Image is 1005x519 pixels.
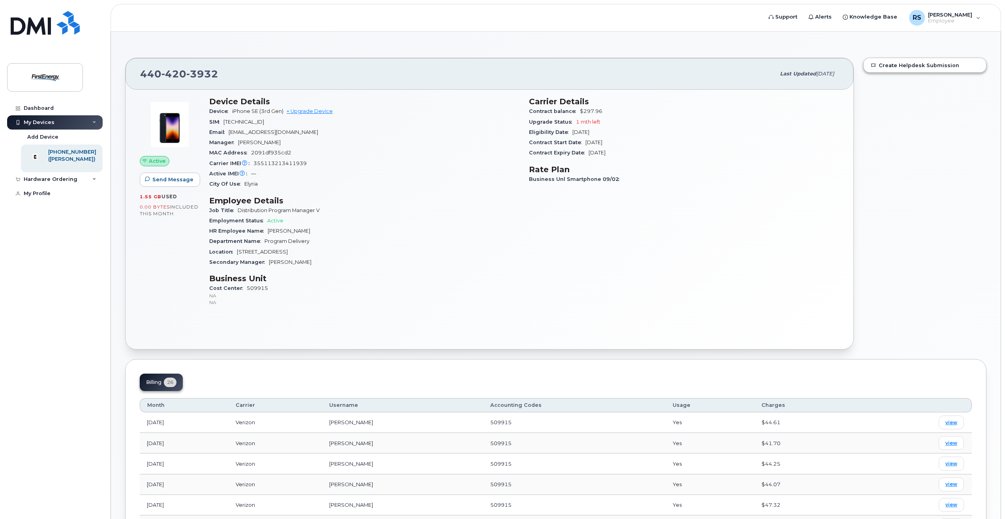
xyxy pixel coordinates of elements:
[971,485,999,513] iframe: Messenger Launcher
[816,71,834,77] span: [DATE]
[939,416,964,429] a: view
[322,495,484,515] td: [PERSON_NAME]
[666,453,754,474] td: Yes
[761,501,853,509] div: $47.32
[945,481,957,488] span: view
[580,108,602,114] span: $297.96
[267,218,283,224] span: Active
[209,139,238,145] span: Manager
[209,181,244,187] span: City Of Use
[229,412,322,433] td: Verizon
[322,474,484,495] td: [PERSON_NAME]
[209,249,237,255] span: Location
[209,292,519,299] p: NA
[140,173,200,187] button: Send Message
[666,398,754,412] th: Usage
[945,460,957,467] span: view
[244,181,258,187] span: Elyria
[209,299,519,306] p: NA
[529,139,585,145] span: Contract Start Date
[209,285,519,306] span: 509915
[209,228,268,234] span: HR Employee Name
[589,150,606,156] span: [DATE]
[232,108,283,114] span: iPhone SE (3rd Gen)
[140,68,218,80] span: 440
[529,176,623,182] span: Business Unl Smartphone 09/02
[237,249,288,255] span: [STREET_ADDRESS]
[529,119,576,125] span: Upgrade Status
[529,165,839,174] h3: Rate Plan
[529,108,580,114] span: Contract balance
[572,129,589,135] span: [DATE]
[322,412,484,433] td: [PERSON_NAME]
[161,194,177,199] span: used
[269,259,311,265] span: [PERSON_NAME]
[939,436,964,450] a: view
[945,501,957,508] span: view
[229,398,322,412] th: Carrier
[209,259,269,265] span: Secondary Manager
[209,207,238,213] span: Job Title
[490,461,512,467] span: 509915
[939,457,964,470] a: view
[146,101,193,148] img: image20231002-3703462-1angbar.jpeg
[529,129,572,135] span: Eligibility Date
[529,97,839,106] h3: Carrier Details
[209,171,251,177] span: Active IMEI
[238,139,281,145] span: [PERSON_NAME]
[287,108,333,114] a: + Upgrade Device
[229,129,318,135] span: [EMAIL_ADDRESS][DOMAIN_NAME]
[229,495,322,515] td: Verizon
[209,196,519,205] h3: Employee Details
[268,228,310,234] span: [PERSON_NAME]
[666,433,754,453] td: Yes
[576,119,600,125] span: 1 mth left
[761,440,853,447] div: $41.70
[754,398,860,412] th: Charges
[209,285,247,291] span: Cost Center
[864,58,986,72] a: Create Helpdesk Submission
[322,398,484,412] th: Username
[140,474,229,495] td: [DATE]
[140,194,161,199] span: 1.55 GB
[209,274,519,283] h3: Business Unit
[140,495,229,515] td: [DATE]
[666,412,754,433] td: Yes
[140,433,229,453] td: [DATE]
[140,398,229,412] th: Month
[490,419,512,425] span: 509915
[186,68,218,80] span: 3932
[238,207,320,213] span: Distribution Program Manager V
[490,502,512,508] span: 509915
[209,238,264,244] span: Department Name
[529,150,589,156] span: Contract Expiry Date
[152,176,193,183] span: Send Message
[780,71,816,77] span: Last updated
[264,238,309,244] span: Program Delivery
[223,119,264,125] span: [TECHNICAL_ID]
[585,139,602,145] span: [DATE]
[490,440,512,446] span: 509915
[251,171,256,177] span: —
[322,433,484,453] td: [PERSON_NAME]
[140,412,229,433] td: [DATE]
[229,433,322,453] td: Verizon
[161,68,186,80] span: 420
[761,419,853,426] div: $44.61
[761,481,853,488] div: $44.07
[945,440,957,447] span: view
[149,157,166,165] span: Active
[209,129,229,135] span: Email
[666,495,754,515] td: Yes
[483,398,666,412] th: Accounting Codes
[490,481,512,487] span: 509915
[251,150,291,156] span: 2091df935cd2
[666,474,754,495] td: Yes
[322,453,484,474] td: [PERSON_NAME]
[209,218,267,224] span: Employment Status
[209,160,253,166] span: Carrier IMEI
[939,478,964,491] a: view
[209,97,519,106] h3: Device Details
[209,119,223,125] span: SIM
[140,453,229,474] td: [DATE]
